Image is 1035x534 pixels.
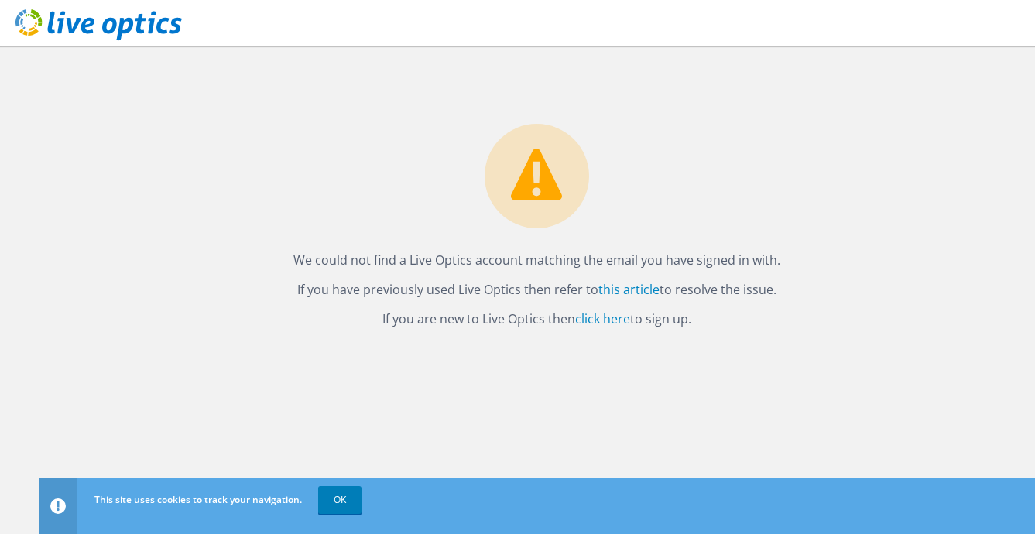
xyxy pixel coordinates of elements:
a: OK [318,486,362,514]
a: this article [598,281,660,298]
p: If you have previously used Live Optics then refer to to resolve the issue. [54,279,1020,300]
span: This site uses cookies to track your navigation. [94,493,302,506]
p: If you are new to Live Optics then to sign up. [54,308,1020,330]
a: click here [575,310,630,327]
p: We could not find a Live Optics account matching the email you have signed in with. [54,249,1020,271]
